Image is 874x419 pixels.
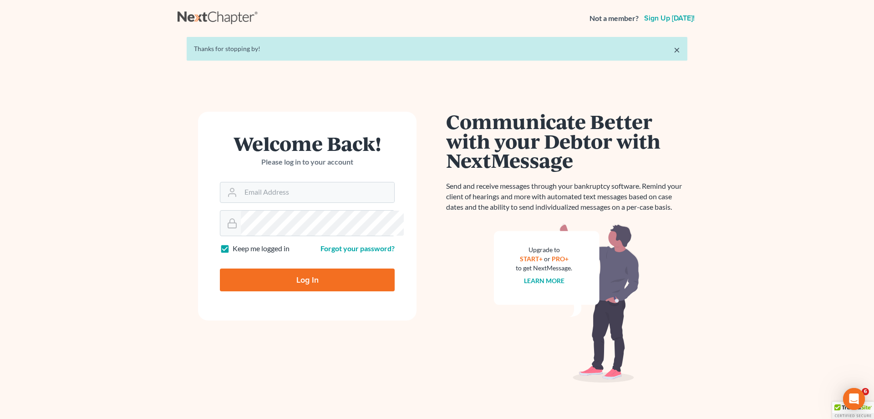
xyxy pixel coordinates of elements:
div: Thanks for stopping by! [194,44,680,53]
input: Email Address [241,182,394,202]
a: START+ [520,255,543,263]
input: Log In [220,269,395,291]
p: Send and receive messages through your bankruptcy software. Remind your client of hearings and mo... [446,181,687,212]
span: 6 [862,388,869,395]
span: or [544,255,550,263]
div: to get NextMessage. [516,264,572,273]
div: Upgrade to [516,245,572,254]
div: TrustedSite Certified [832,402,874,419]
a: × [674,44,680,55]
a: PRO+ [552,255,569,263]
a: Learn more [524,277,564,285]
label: Keep me logged in [233,243,290,254]
strong: Not a member? [589,13,639,24]
p: Please log in to your account [220,157,395,167]
img: nextmessage_bg-59042aed3d76b12b5cd301f8e5b87938c9018125f34e5fa2b7a6b67550977c72.svg [494,223,640,383]
a: Forgot your password? [320,244,395,253]
h1: Communicate Better with your Debtor with NextMessage [446,112,687,170]
div: Open Intercom Messenger [843,388,865,410]
h1: Welcome Back! [220,134,395,153]
a: Sign up [DATE]! [642,15,696,22]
